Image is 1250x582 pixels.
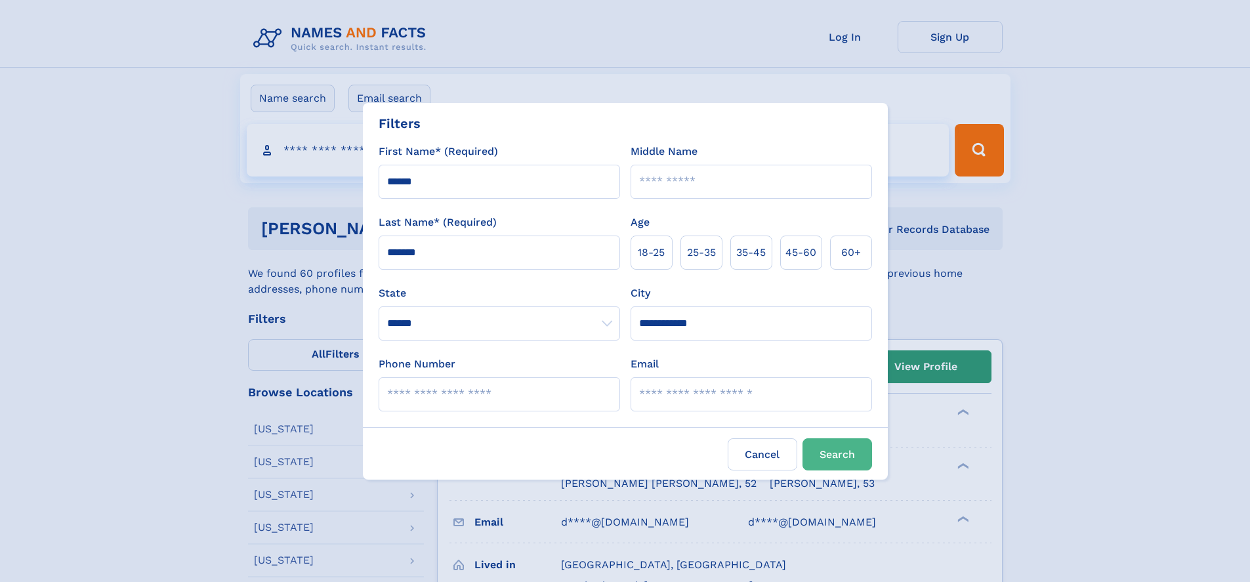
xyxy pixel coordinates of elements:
[728,438,797,470] label: Cancel
[631,144,698,159] label: Middle Name
[379,215,497,230] label: Last Name* (Required)
[841,245,861,260] span: 60+
[631,215,650,230] label: Age
[379,114,421,133] div: Filters
[638,245,665,260] span: 18‑25
[379,356,455,372] label: Phone Number
[379,285,620,301] label: State
[802,438,872,470] button: Search
[631,356,659,372] label: Email
[379,144,498,159] label: First Name* (Required)
[687,245,716,260] span: 25‑35
[736,245,766,260] span: 35‑45
[631,285,650,301] label: City
[785,245,816,260] span: 45‑60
